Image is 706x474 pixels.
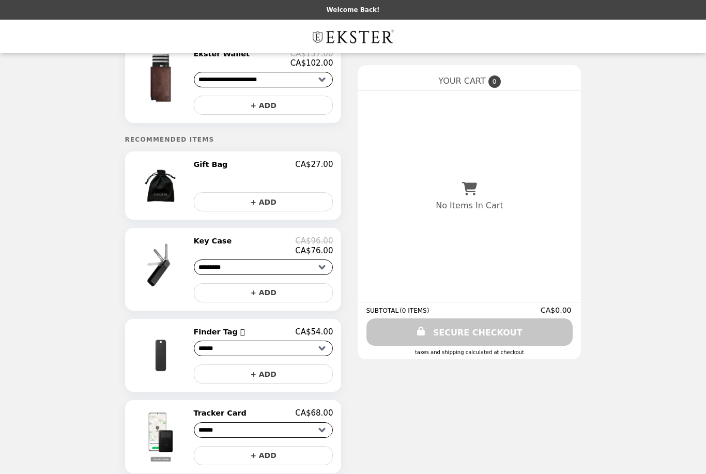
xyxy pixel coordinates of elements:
[125,136,342,143] h5: Recommended Items
[194,364,333,384] button: + ADD
[194,96,333,115] button: + ADD
[194,283,333,302] button: + ADD
[310,26,396,47] img: Brand Logo
[194,341,333,356] select: Select a product variant
[295,236,333,246] p: CA$96.00
[194,259,333,275] select: Select a product variant
[194,422,333,438] select: Select a product variant
[194,236,236,246] h2: Key Case
[366,349,573,355] div: Taxes and Shipping calculated at checkout
[194,446,333,465] button: + ADD
[488,75,501,88] span: 0
[436,201,503,210] p: No Items In Cart
[295,327,333,337] p: CA$54.00
[366,307,400,314] span: SUBTOTAL
[132,327,191,384] img: Finder Tag 
[194,408,251,418] h2: Tracker Card
[135,160,189,211] img: Gift Bag
[194,72,333,87] select: Select a product variant
[295,408,333,418] p: CA$68.00
[194,160,232,169] h2: Gift Bag
[132,408,191,465] img: Tracker Card
[132,49,192,107] img: Ekster Wallet
[326,6,379,13] p: Welcome Back!
[132,236,192,294] img: Key Case
[400,307,429,314] span: ( 0 ITEMS )
[295,160,333,169] p: CA$27.00
[438,76,485,86] span: YOUR CART
[194,327,249,337] h2: Finder Tag 
[295,246,333,255] p: CA$76.00
[541,306,573,314] span: CA$0.00
[194,192,333,211] button: + ADD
